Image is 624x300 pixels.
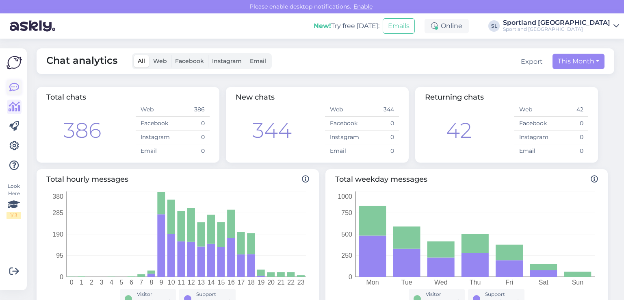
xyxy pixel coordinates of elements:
span: Chat analytics [46,53,117,69]
td: Web [136,103,173,117]
tspan: 2 [90,279,93,286]
tspan: 9 [160,279,163,286]
tspan: 380 [52,193,63,200]
td: 0 [551,130,588,144]
div: 42 [446,115,472,146]
td: Instagram [325,130,362,144]
td: 0 [173,144,210,158]
div: 1 / 3 [6,212,21,219]
tspan: 21 [277,279,285,286]
span: Total weekday messages [335,174,598,185]
tspan: Thu [470,279,481,286]
tspan: 0 [60,274,63,280]
td: 386 [173,103,210,117]
span: Total chats [46,93,86,102]
td: 0 [362,130,399,144]
span: All [138,57,145,65]
td: Web [514,103,551,117]
tspan: 13 [197,279,205,286]
div: Visitor [137,291,171,298]
tspan: Sat [539,279,549,286]
button: Emails [383,18,415,34]
tspan: 1000 [338,193,352,200]
tspan: 15 [217,279,225,286]
tspan: 0 [70,279,74,286]
td: Facebook [325,117,362,130]
tspan: 7 [140,279,143,286]
div: Online [425,19,469,33]
tspan: 12 [188,279,195,286]
td: Email [325,144,362,158]
td: Facebook [136,117,173,130]
td: Facebook [514,117,551,130]
tspan: 3 [100,279,103,286]
span: New chats [236,93,275,102]
tspan: 250 [341,252,352,259]
div: Sportland [GEOGRAPHIC_DATA] [503,20,610,26]
tspan: Fri [505,279,513,286]
img: Askly Logo [6,55,22,70]
span: Facebook [175,57,204,65]
td: Web [325,103,362,117]
td: 0 [551,117,588,130]
div: Look Here [6,183,21,219]
td: Instagram [136,130,173,144]
div: Try free [DATE]: [314,21,379,31]
div: Sportland [GEOGRAPHIC_DATA] [503,26,610,33]
tspan: 19 [258,279,265,286]
tspan: 95 [56,252,63,259]
tspan: Tue [401,279,412,286]
td: 0 [362,144,399,158]
div: Support [485,291,520,298]
tspan: 285 [52,209,63,216]
tspan: 500 [341,231,352,238]
tspan: 190 [52,231,63,238]
td: 0 [173,117,210,130]
div: SL [488,20,500,32]
div: 344 [252,115,292,146]
span: Email [250,57,266,65]
tspan: 750 [341,209,352,216]
td: 344 [362,103,399,117]
tspan: 17 [238,279,245,286]
span: Returning chats [425,93,484,102]
td: 0 [362,117,399,130]
tspan: 22 [287,279,295,286]
div: 386 [63,115,101,146]
tspan: 16 [227,279,235,286]
b: New! [314,22,331,30]
span: Web [153,57,167,65]
tspan: 4 [110,279,113,286]
td: Email [136,144,173,158]
tspan: 20 [267,279,275,286]
td: 42 [551,103,588,117]
tspan: Wed [434,279,448,286]
tspan: 8 [149,279,153,286]
span: Total hourly messages [46,174,309,185]
tspan: 23 [297,279,305,286]
tspan: 18 [247,279,255,286]
tspan: Sun [572,279,583,286]
tspan: 1 [80,279,83,286]
tspan: 10 [168,279,175,286]
td: 0 [551,144,588,158]
tspan: 5 [120,279,123,286]
div: Support [196,291,231,298]
td: Email [514,144,551,158]
tspan: 14 [208,279,215,286]
tspan: 11 [178,279,185,286]
button: Export [521,57,543,67]
span: Instagram [212,57,242,65]
button: This Month [552,54,604,69]
td: Instagram [514,130,551,144]
tspan: Mon [366,279,379,286]
div: Visitor [426,291,460,298]
td: 0 [173,130,210,144]
tspan: 0 [349,274,352,280]
a: Sportland [GEOGRAPHIC_DATA]Sportland [GEOGRAPHIC_DATA] [503,20,619,33]
tspan: 6 [130,279,133,286]
span: Enable [351,3,375,10]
